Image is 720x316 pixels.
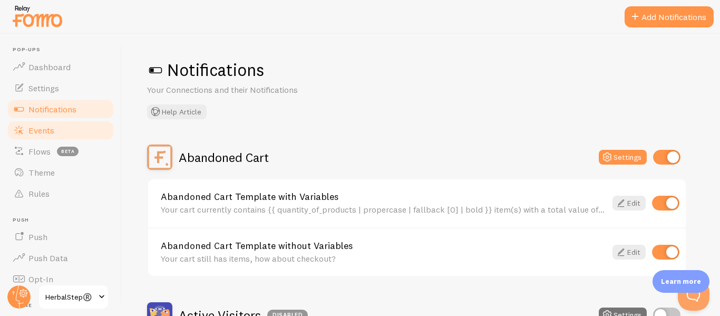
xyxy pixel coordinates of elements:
[28,253,68,263] span: Push Data
[612,245,646,260] a: Edit
[6,56,115,78] a: Dashboard
[161,254,606,263] div: Your cart still has items, how about checkout?
[45,291,95,303] span: HerbalStep®️
[161,205,606,214] div: Your cart currently contains {{ quantity_of_products | propercase | fallback [0] | bold }} item(s...
[6,247,115,269] a: Push Data
[38,284,109,310] a: HerbalStep®️
[13,46,115,53] span: Pop-ups
[6,183,115,204] a: Rules
[6,226,115,247] a: Push
[661,276,701,286] p: Learn more
[57,147,79,156] span: beta
[147,59,695,81] h1: Notifications
[11,3,64,30] img: fomo-relay-logo-orange.svg
[599,150,647,165] button: Settings
[28,188,50,199] span: Rules
[6,78,115,99] a: Settings
[13,217,115,224] span: Push
[28,167,55,178] span: Theme
[612,196,646,210] a: Edit
[147,84,400,96] p: Your Connections and their Notifications
[161,241,606,251] a: Abandoned Cart Template without Variables
[653,270,709,293] div: Learn more
[678,279,709,311] iframe: Help Scout Beacon - Open
[161,192,606,202] a: Abandoned Cart Template with Variables
[6,99,115,120] a: Notifications
[6,141,115,162] a: Flows beta
[6,120,115,141] a: Events
[6,162,115,183] a: Theme
[28,104,76,114] span: Notifications
[28,62,71,72] span: Dashboard
[147,104,207,119] button: Help Article
[28,125,54,136] span: Events
[28,232,47,242] span: Push
[28,274,53,284] span: Opt-In
[6,269,115,290] a: Opt-In
[147,145,172,170] img: Abandoned Cart
[28,83,59,93] span: Settings
[28,146,51,157] span: Flows
[179,149,269,166] h2: Abandoned Cart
